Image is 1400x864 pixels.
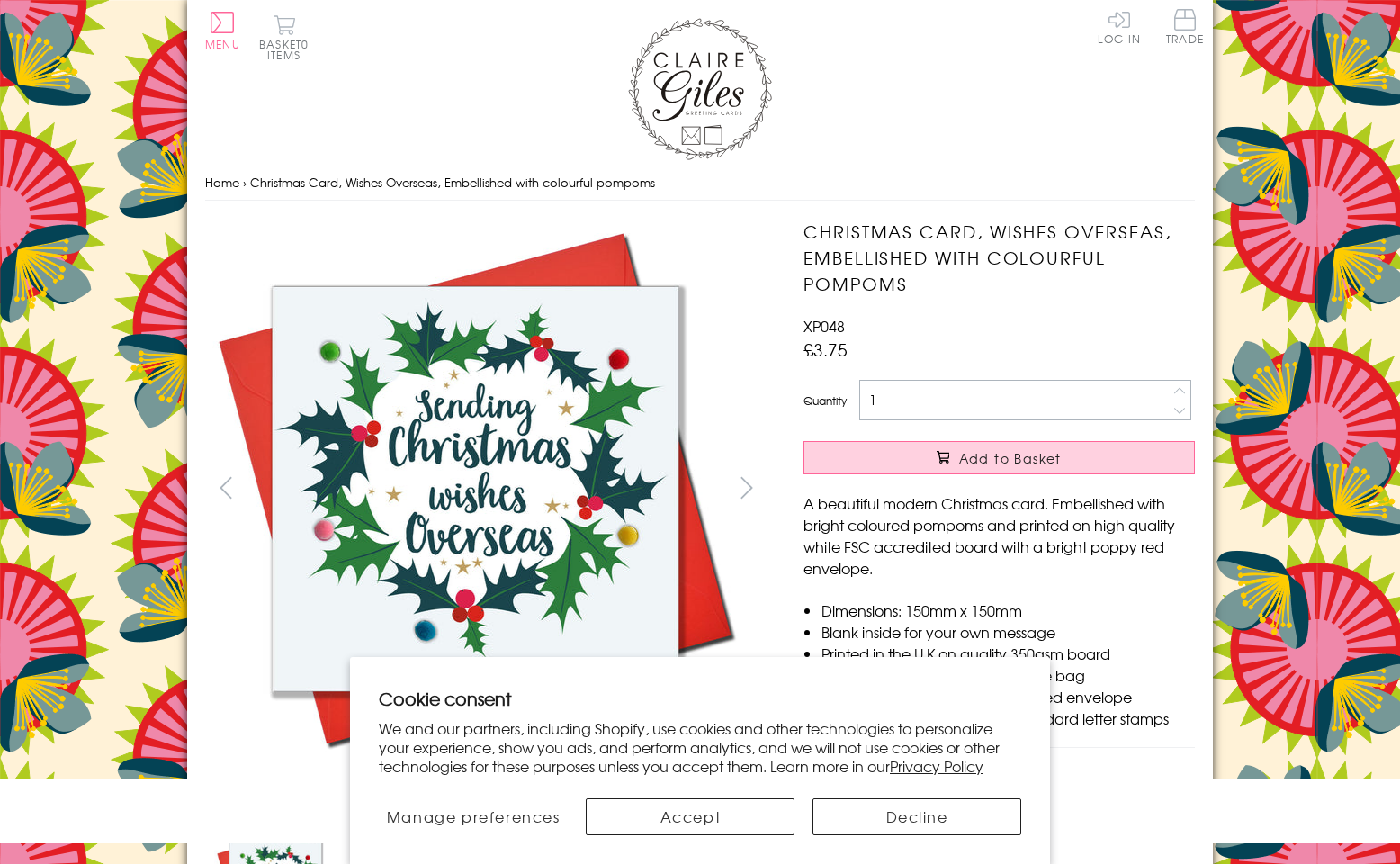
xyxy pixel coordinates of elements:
span: Menu [205,36,240,52]
span: Trade [1166,9,1204,44]
h3: More views [205,777,767,798]
h2: Cookie consent [379,686,1021,711]
nav: breadcrumbs [205,165,1195,202]
span: Add to Basket [959,449,1062,467]
span: XP048 [803,315,845,337]
li: Blank inside for your own message [821,621,1195,643]
li: Dimensions: 150mm x 150mm [821,599,1195,621]
a: Home [205,174,239,191]
p: We and our partners, including Shopify, use cookies and other technologies to personalize your ex... [379,719,1021,775]
button: Menu [205,12,240,49]
h1: Christmas Card, Wishes Overseas, Embellished with colourful pompoms [803,219,1195,296]
span: › [243,174,247,191]
button: Manage preferences [379,798,568,835]
img: Christmas Card, Wishes Overseas, Embellished with colourful pompoms [205,219,745,759]
button: Basket0 items [259,14,309,60]
span: Manage preferences [387,805,561,827]
a: Log In [1098,9,1141,44]
span: Christmas Card, Wishes Overseas, Embellished with colourful pompoms [250,174,655,191]
p: A beautiful modern Christmas card. Embellished with bright coloured pompoms and printed on high q... [803,492,1195,579]
label: Quantity [803,392,847,409]
button: prev [205,467,246,508]
span: £3.75 [803,337,848,362]
a: Privacy Policy [890,755,983,777]
button: Decline [812,798,1021,835]
img: Christmas Card, Wishes Overseas, Embellished with colourful pompoms [767,219,1307,757]
li: Printed in the U.K on quality 350gsm board [821,643,1195,664]
a: Trade [1166,9,1204,48]
button: Accept [586,798,794,835]
button: next [727,467,767,508]
button: Add to Basket [803,441,1195,474]
span: 0 items [267,36,309,63]
img: Claire Giles Greetings Cards [628,18,772,160]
